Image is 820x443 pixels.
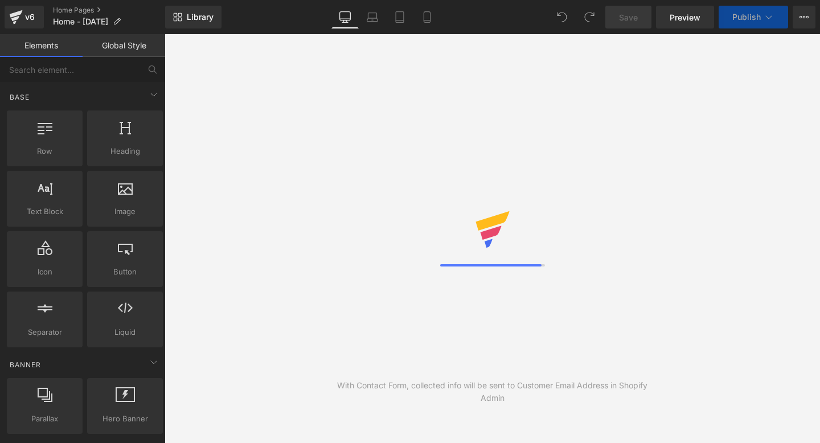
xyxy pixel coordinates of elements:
[91,266,159,278] span: Button
[23,10,37,24] div: v6
[732,13,761,22] span: Publish
[413,6,441,28] a: Mobile
[10,145,79,157] span: Row
[10,266,79,278] span: Icon
[793,6,815,28] button: More
[10,413,79,425] span: Parallax
[359,6,386,28] a: Laptop
[53,6,165,15] a: Home Pages
[165,6,222,28] a: New Library
[91,326,159,338] span: Liquid
[331,6,359,28] a: Desktop
[719,6,788,28] button: Publish
[578,6,601,28] button: Redo
[386,6,413,28] a: Tablet
[656,6,714,28] a: Preview
[329,379,657,404] div: With Contact Form, collected info will be sent to Customer Email Address in Shopify Admin
[619,11,638,23] span: Save
[551,6,573,28] button: Undo
[83,34,165,57] a: Global Style
[91,145,159,157] span: Heading
[670,11,700,23] span: Preview
[10,326,79,338] span: Separator
[9,92,31,102] span: Base
[10,206,79,218] span: Text Block
[91,413,159,425] span: Hero Banner
[53,17,108,26] span: Home - [DATE]
[5,6,44,28] a: v6
[91,206,159,218] span: Image
[9,359,42,370] span: Banner
[187,12,214,22] span: Library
